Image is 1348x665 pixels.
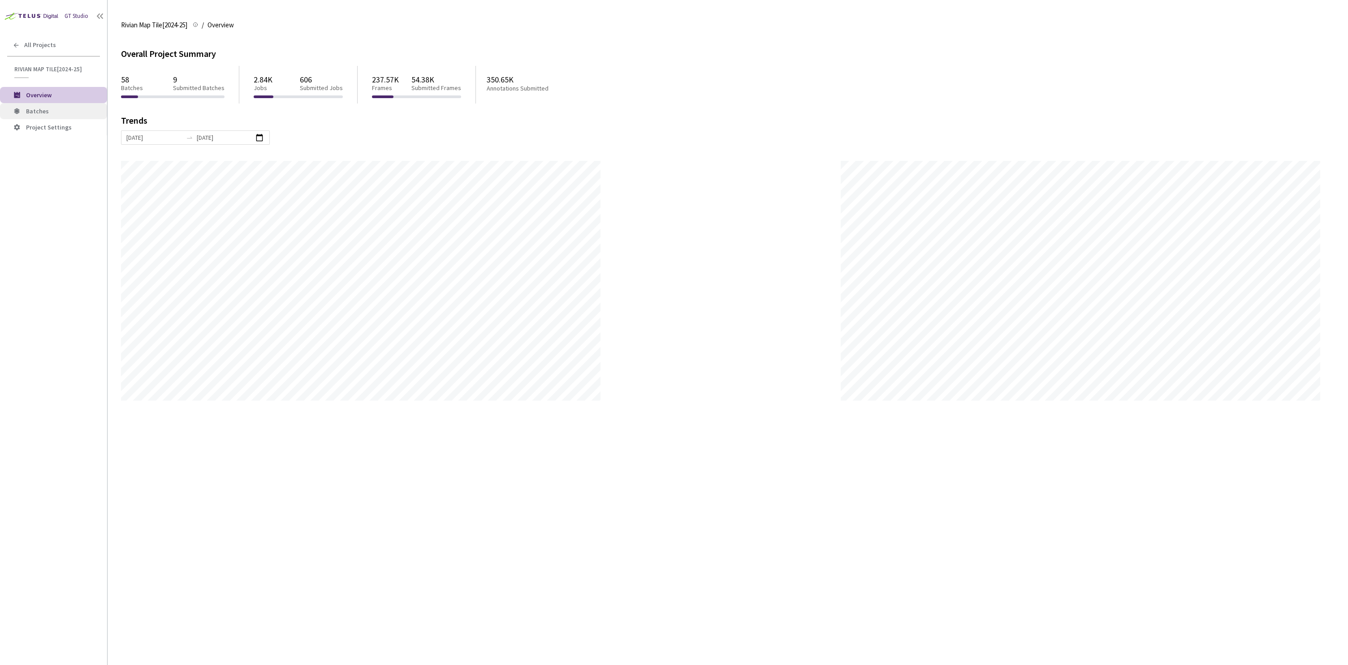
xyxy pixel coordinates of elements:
div: GT Studio [65,12,88,21]
div: Trends [121,116,1322,130]
span: swap-right [186,134,193,141]
span: Batches [26,107,49,115]
span: Overview [207,20,234,30]
span: All Projects [24,41,56,49]
p: 54.38K [411,75,461,84]
div: Overall Project Summary [121,47,1335,60]
p: Batches [121,84,143,92]
p: 606 [300,75,343,84]
p: 9 [173,75,225,84]
span: Rivian Map Tile[2024-25] [121,20,187,30]
p: Annotations Submitted [487,85,583,92]
span: Rivian Map Tile[2024-25] [14,65,95,73]
p: Frames [372,84,399,92]
span: Project Settings [26,123,72,131]
input: End date [197,133,253,142]
li: / [202,20,204,30]
p: 237.57K [372,75,399,84]
p: Jobs [254,84,272,92]
p: 350.65K [487,75,583,84]
input: Start date [126,133,182,142]
p: 2.84K [254,75,272,84]
p: Submitted Frames [411,84,461,92]
p: Submitted Jobs [300,84,343,92]
p: 58 [121,75,143,84]
p: Submitted Batches [173,84,225,92]
span: Overview [26,91,52,99]
span: to [186,134,193,141]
